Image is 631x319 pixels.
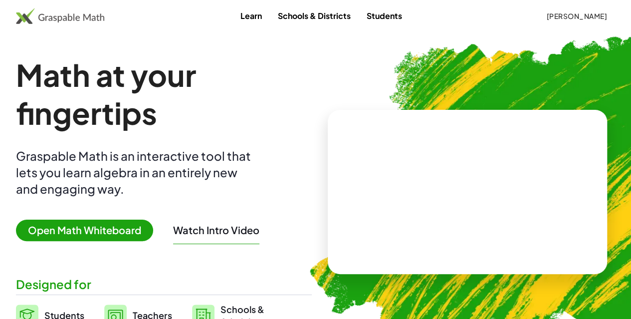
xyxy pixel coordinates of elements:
[16,226,161,236] a: Open Math Whiteboard
[173,224,259,237] button: Watch Intro Video
[16,220,153,241] span: Open Math Whiteboard
[393,154,542,229] video: What is this? This is dynamic math notation. Dynamic math notation plays a central role in how Gr...
[538,7,615,25] button: [PERSON_NAME]
[16,276,312,293] div: Designed for
[270,6,359,25] a: Schools & Districts
[16,148,255,197] div: Graspable Math is an interactive tool that lets you learn algebra in an entirely new and engaging...
[359,6,410,25] a: Students
[232,6,270,25] a: Learn
[16,56,312,132] h1: Math at your fingertips
[546,11,607,20] span: [PERSON_NAME]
